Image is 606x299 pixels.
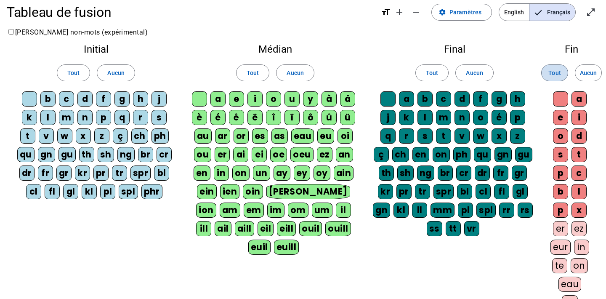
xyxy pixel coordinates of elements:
div: û [322,110,337,125]
span: Tout [247,68,259,78]
div: m [436,110,451,125]
div: b [553,184,568,199]
div: ch [392,147,409,162]
button: Aucun [575,64,602,81]
div: dr [475,166,490,181]
div: cl [26,184,41,199]
div: j [151,91,167,107]
div: rs [518,203,533,218]
div: es [252,128,268,144]
div: br [138,147,153,162]
div: ng [417,166,434,181]
span: Tout [426,68,438,78]
div: qu [17,147,35,162]
div: z [94,128,109,144]
div: c [59,91,74,107]
div: i [247,91,263,107]
div: g [492,91,507,107]
div: gr [56,166,72,181]
div: un [253,166,270,181]
div: en [412,147,429,162]
div: gn [373,203,390,218]
div: eau [291,128,314,144]
div: en [194,166,210,181]
div: ei [252,147,267,162]
div: é [492,110,507,125]
input: [PERSON_NAME] non-mots (expérimental) [8,29,14,35]
div: ail [215,221,231,236]
div: gn [494,147,512,162]
div: à [322,91,337,107]
div: t [571,147,587,162]
div: e [553,110,568,125]
div: ng [117,147,135,162]
div: f [96,91,111,107]
div: l [417,110,433,125]
span: Aucun [466,68,483,78]
div: spr [130,166,151,181]
div: ay [274,166,290,181]
div: er [215,147,230,162]
div: fr [493,166,508,181]
button: Aucun [455,64,493,81]
span: Aucun [580,68,597,78]
div: q [114,110,130,125]
div: b [40,91,56,107]
div: or [234,128,249,144]
div: euill [274,240,299,255]
div: x [76,128,91,144]
div: z [510,128,525,144]
div: l [40,110,56,125]
div: n [454,110,470,125]
h2: Final [372,44,537,54]
div: cr [456,166,471,181]
div: br [438,166,453,181]
div: a [210,91,226,107]
div: o [266,91,281,107]
div: p [96,110,111,125]
div: pr [396,184,412,199]
div: é [210,110,226,125]
div: il [336,203,351,218]
div: gl [513,184,528,199]
div: ü [340,110,355,125]
div: n [77,110,93,125]
div: spl [119,184,138,199]
div: rr [499,203,514,218]
span: Aucun [287,68,303,78]
div: oy [314,166,330,181]
div: gu [515,147,532,162]
div: ï [284,110,300,125]
div: on [232,166,250,181]
div: ss [427,221,442,236]
div: qu [474,147,491,162]
div: d [454,91,470,107]
div: fl [45,184,60,199]
div: ai [233,147,248,162]
div: è [192,110,207,125]
div: om [288,203,308,218]
div: gl [63,184,78,199]
div: w [473,128,488,144]
div: î [266,110,281,125]
div: euil [248,240,271,255]
div: x [571,203,587,218]
div: ê [229,110,244,125]
div: x [492,128,507,144]
span: Tout [67,68,80,78]
span: Français [529,4,575,21]
div: p [553,203,568,218]
div: eau [558,277,582,292]
div: ë [247,110,263,125]
div: y [303,91,318,107]
div: j [380,110,396,125]
button: Aucun [276,64,314,81]
div: o [553,128,568,144]
div: pl [458,203,473,218]
div: ll [412,203,427,218]
div: i [571,110,587,125]
div: oin [243,184,263,199]
div: spl [476,203,496,218]
div: mm [431,203,454,218]
div: on [433,147,450,162]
